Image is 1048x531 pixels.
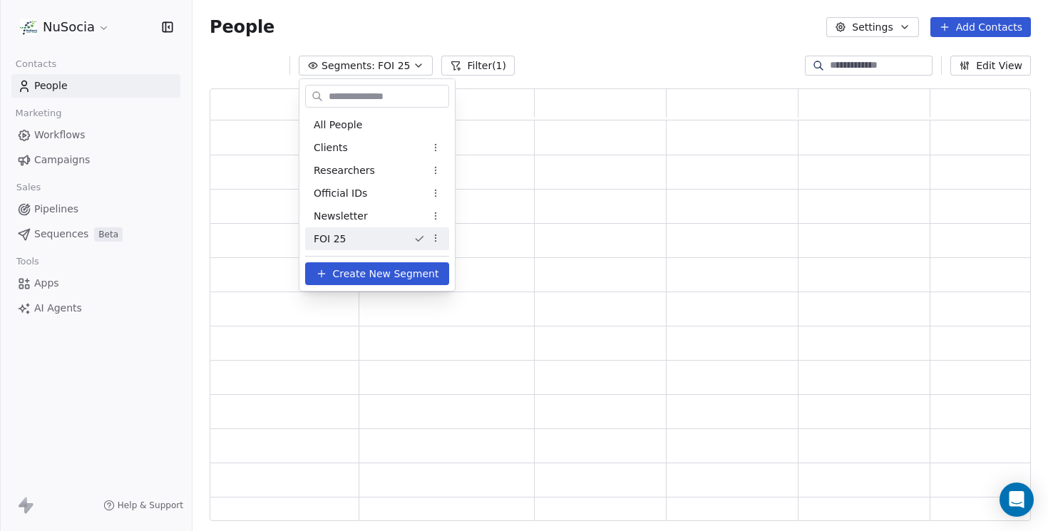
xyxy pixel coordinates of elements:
[314,140,348,155] span: Clients
[333,267,439,282] span: Create New Segment
[305,113,449,250] div: Suggestions
[314,118,362,133] span: All People
[305,262,449,285] button: Create New Segment
[314,186,367,201] span: Official IDs
[314,232,346,247] span: FOI 25
[314,209,368,224] span: Newsletter
[314,163,375,178] span: Researchers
